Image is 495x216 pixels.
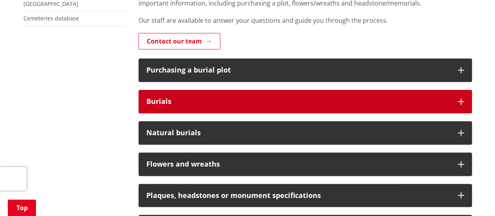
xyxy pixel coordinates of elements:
button: Flowers and wreaths [139,152,472,176]
a: Contact our team [139,33,220,49]
p: Our staff are available to answer your questions and guide you through the process. [139,16,472,25]
button: Plaques, headstones or monument specifications [139,184,472,207]
div: Plaques, headstones or monument specifications [146,192,450,200]
a: Top [8,200,36,216]
a: Cemeteries database [23,15,79,22]
div: Burials [146,98,450,105]
button: Purchasing a burial plot [139,58,472,82]
div: Purchasing a burial plot [146,66,450,74]
button: Natural burials [139,121,472,145]
button: Burials [139,90,472,113]
div: Flowers and wreaths [146,160,450,168]
div: Natural burials [146,129,450,137]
